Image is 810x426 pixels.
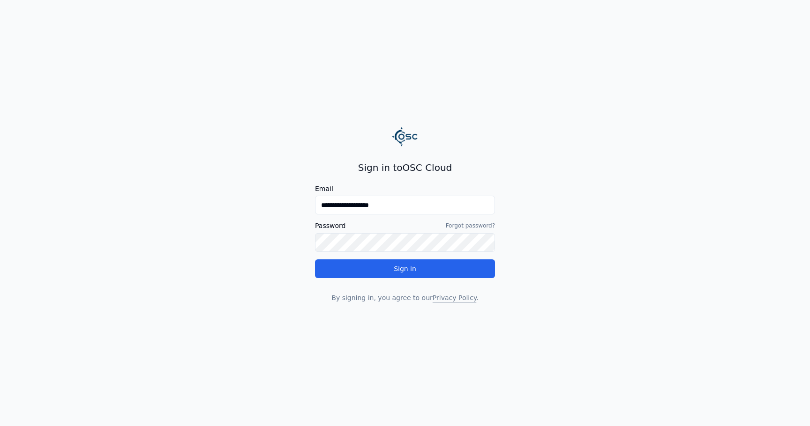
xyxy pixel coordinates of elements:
a: Forgot password? [446,222,495,229]
label: Password [315,222,345,229]
label: Email [315,185,495,192]
button: Sign in [315,259,495,278]
h2: Sign in to OSC Cloud [315,161,495,174]
a: Privacy Policy [433,294,476,301]
img: Logo [392,124,418,150]
p: By signing in, you agree to our . [315,293,495,302]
